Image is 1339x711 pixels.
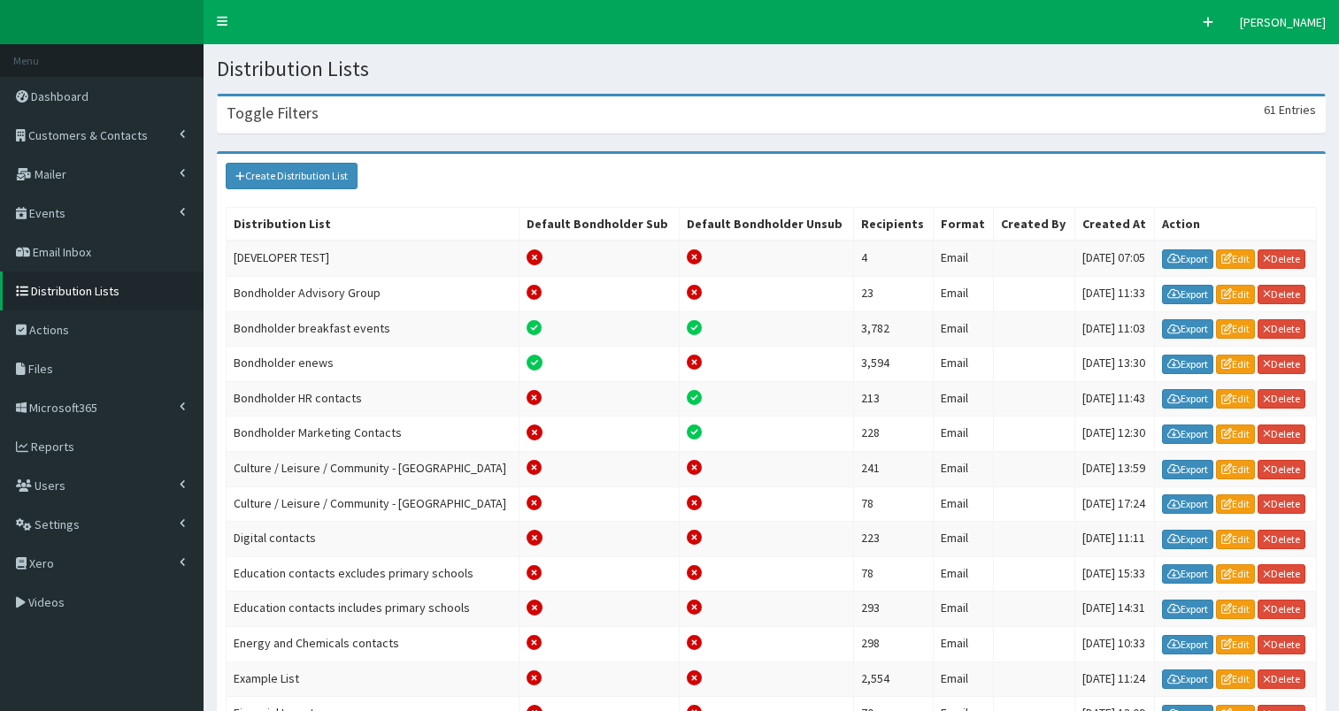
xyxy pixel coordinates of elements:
td: Education contacts includes primary schools [227,592,519,627]
td: Email [933,381,993,417]
td: [DATE] 17:24 [1074,486,1155,522]
th: Default Bondholder Unsub [679,208,853,241]
td: Email [933,417,993,452]
a: Edit [1216,460,1255,479]
td: Email [933,451,993,486]
a: Delete [1258,389,1305,409]
a: Delete [1258,285,1305,304]
th: Default Bondholder Sub [519,208,680,241]
a: Export [1162,424,1213,444]
td: Email [933,486,993,522]
td: 213 [853,381,933,417]
a: Export [1162,600,1213,619]
td: Culture / Leisure / Community - [GEOGRAPHIC_DATA] [227,451,519,486]
td: 78 [853,486,933,522]
td: Email [933,522,993,557]
td: [DATE] 15:33 [1074,556,1155,592]
td: 223 [853,522,933,557]
td: [DATE] 13:59 [1074,451,1155,486]
span: Videos [28,594,65,610]
a: Edit [1216,285,1255,304]
td: Bondholder HR contacts [227,381,519,417]
a: Export [1162,635,1213,654]
a: Edit [1216,669,1255,689]
span: Files [28,361,53,377]
span: Customers & Contacts [28,127,148,143]
th: Created By [993,208,1074,241]
a: Export [1162,460,1213,479]
td: 4 [853,241,933,276]
td: Email [933,626,993,661]
td: [DATE] 07:05 [1074,241,1155,276]
td: 3,782 [853,311,933,347]
a: Delete [1258,424,1305,444]
td: [DATE] 11:11 [1074,522,1155,557]
th: Action [1155,208,1317,241]
a: Edit [1216,424,1255,444]
span: Microsoft365 [29,400,97,416]
a: Delete [1258,564,1305,584]
a: Export [1162,319,1213,339]
a: Edit [1216,389,1255,409]
td: Bondholder Advisory Group [227,276,519,311]
span: Entries [1279,102,1316,118]
td: 2,554 [853,661,933,697]
td: 241 [853,451,933,486]
h1: Distribution Lists [217,57,1326,80]
a: Delete [1258,355,1305,374]
td: 293 [853,592,933,627]
td: Digital contacts [227,522,519,557]
a: Delete [1258,494,1305,514]
td: [DEVELOPER TEST] [227,241,519,276]
span: 61 [1264,102,1276,118]
a: Export [1162,530,1213,549]
a: Edit [1216,355,1255,374]
span: Xero [29,555,54,571]
td: Email [933,241,993,276]
a: Create Distribution List [226,163,358,189]
td: Energy and Chemicals contacts [227,626,519,661]
td: Example List [227,661,519,697]
td: Email [933,661,993,697]
span: Reports [31,439,74,455]
a: Export [1162,494,1213,514]
td: Email [933,276,993,311]
a: Export [1162,564,1213,584]
a: Delete [1258,319,1305,339]
span: Settings [35,516,80,532]
td: [DATE] 11:43 [1074,381,1155,417]
a: Edit [1216,494,1255,514]
td: [DATE] 14:31 [1074,592,1155,627]
a: Edit [1216,319,1255,339]
th: Created At [1074,208,1155,241]
span: Dashboard [31,88,88,104]
a: Export [1162,355,1213,374]
td: Email [933,592,993,627]
td: [DATE] 10:33 [1074,626,1155,661]
th: Distribution List [227,208,519,241]
a: Edit [1216,530,1255,549]
td: Email [933,347,993,382]
a: Delete [1258,249,1305,269]
a: Delete [1258,669,1305,689]
td: Bondholder breakfast events [227,311,519,347]
h3: Toggle Filters [227,105,319,121]
a: Export [1162,285,1213,304]
a: Export [1162,249,1213,269]
span: Actions [29,322,69,338]
span: Mailer [35,166,66,182]
span: [PERSON_NAME] [1240,14,1326,30]
a: Delete [1258,460,1305,479]
a: Edit [1216,635,1255,654]
a: Delete [1258,635,1305,654]
a: Edit [1216,249,1255,269]
span: Distribution Lists [31,283,119,299]
td: 228 [853,417,933,452]
td: [DATE] 13:30 [1074,347,1155,382]
td: 298 [853,626,933,661]
a: Export [1162,669,1213,689]
td: [DATE] 12:30 [1074,417,1155,452]
td: Email [933,311,993,347]
span: Events [29,205,65,221]
a: Edit [1216,564,1255,584]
